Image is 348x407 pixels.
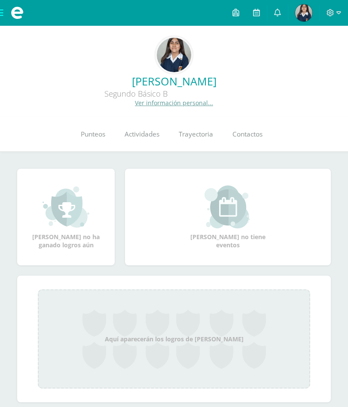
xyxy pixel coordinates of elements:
[7,74,341,88] a: [PERSON_NAME]
[295,4,312,21] img: 2c36c8fc981469dd3380bf02423a4035.png
[232,130,263,139] span: Contactos
[43,185,89,228] img: achievement_small.png
[81,130,105,139] span: Punteos
[7,88,265,99] div: Segundo Básico B
[223,117,272,152] a: Contactos
[135,99,213,107] a: Ver información personal...
[38,289,310,389] div: Aquí aparecerán los logros de [PERSON_NAME]
[71,117,115,152] a: Punteos
[179,130,213,139] span: Trayectoria
[205,185,251,228] img: event_small.png
[26,185,106,249] div: [PERSON_NAME] no ha ganado logros aún
[125,130,159,139] span: Actividades
[157,38,191,72] img: 98893bd6876c316b1bd2e32a14b67e65.png
[185,185,271,249] div: [PERSON_NAME] no tiene eventos
[169,117,223,152] a: Trayectoria
[115,117,169,152] a: Actividades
